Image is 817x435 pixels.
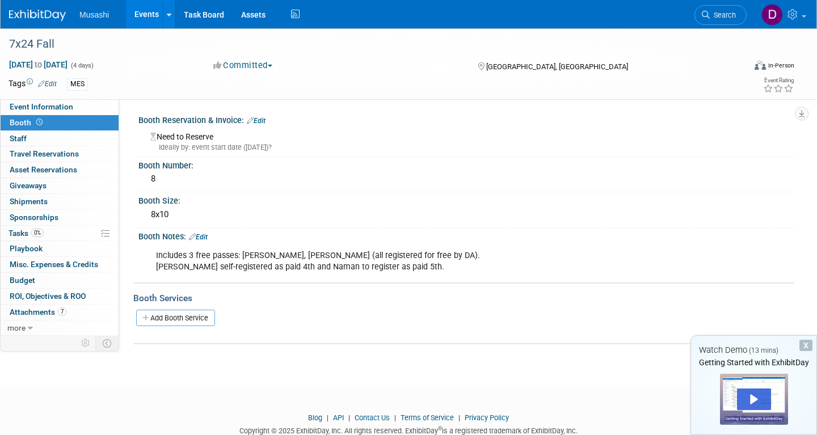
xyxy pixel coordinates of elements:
span: Search [710,11,736,19]
span: Shipments [10,197,48,206]
div: Booth Reservation & Invoice: [138,112,794,126]
a: Staff [1,131,119,146]
div: MES [67,78,88,90]
span: | [324,413,331,422]
span: Sponsorships [10,213,58,222]
div: Dismiss [799,340,812,351]
div: Need to Reserve [147,128,786,153]
span: Travel Reservations [10,149,79,158]
a: Edit [38,80,57,88]
span: (13 mins) [749,347,778,354]
a: ROI, Objectives & ROO [1,289,119,304]
a: Blog [308,413,322,422]
a: Tasks0% [1,226,119,241]
span: Tasks [9,229,44,238]
a: Giveaways [1,178,119,193]
span: Playbook [10,244,43,253]
div: Getting Started with ExhibitDay [691,357,816,368]
div: 7x24 Fall [5,34,727,54]
span: 7 [58,307,66,316]
span: ROI, Objectives & ROO [10,292,86,301]
a: Booth [1,115,119,130]
a: more [1,320,119,336]
span: Giveaways [10,181,47,190]
span: Staff [10,134,27,143]
sup: ® [438,425,442,432]
a: Misc. Expenses & Credits [1,257,119,272]
span: Budget [10,276,35,285]
a: Playbook [1,241,119,256]
a: Shipments [1,194,119,209]
span: Misc. Expenses & Credits [10,260,98,269]
div: Watch Demo [691,344,816,356]
a: Event Information [1,99,119,115]
img: ExhibitDay [9,10,66,21]
span: 0% [31,229,44,237]
a: Travel Reservations [1,146,119,162]
a: Budget [1,273,119,288]
div: Ideally by: event start date ([DATE])? [150,142,786,153]
span: Booth [10,118,45,127]
div: In-Person [768,61,794,70]
div: 8x10 [147,206,786,223]
div: Play [737,388,771,410]
td: Toggle Event Tabs [96,336,119,350]
div: Booth Services [133,292,794,305]
a: Add Booth Service [136,310,215,326]
div: Includes 3 free passes: [PERSON_NAME], [PERSON_NAME] (all registered for free by DA). [PERSON_NAM... [148,244,668,278]
span: Booth not reserved yet [34,118,45,126]
span: [GEOGRAPHIC_DATA], [GEOGRAPHIC_DATA] [486,62,628,71]
td: Tags [9,78,57,91]
a: Asset Reservations [1,162,119,178]
a: Terms of Service [401,413,454,422]
span: to [33,60,44,69]
span: | [456,413,463,422]
div: Booth Size: [138,192,794,206]
span: | [391,413,399,422]
a: Sponsorships [1,210,119,225]
td: Personalize Event Tab Strip [76,336,96,350]
span: (4 days) [70,62,94,69]
span: Attachments [10,307,66,316]
div: Event Format [677,59,794,76]
a: Search [694,5,747,25]
button: Committed [209,60,277,71]
a: Privacy Policy [465,413,509,422]
span: more [7,323,26,332]
span: | [346,413,353,422]
img: Format-Inperson.png [755,61,766,70]
div: 8 [147,170,786,188]
a: API [333,413,344,422]
img: Daniel Agar [761,4,783,26]
span: [DATE] [DATE] [9,60,68,70]
a: Contact Us [355,413,390,422]
div: Event Rating [763,78,794,83]
div: Booth Number: [138,157,794,171]
span: Musashi [79,10,109,19]
a: Attachments7 [1,305,119,320]
span: Event Information [10,102,73,111]
span: Asset Reservations [10,165,77,174]
div: Booth Notes: [138,228,794,243]
a: Edit [189,233,208,241]
a: Edit [247,117,266,125]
